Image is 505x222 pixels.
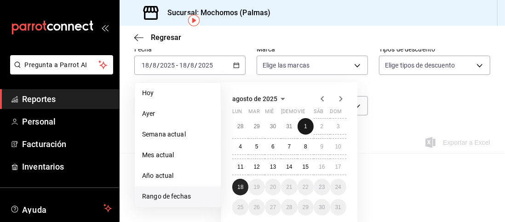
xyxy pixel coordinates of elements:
abbr: 28 de julio de 2025 [237,123,243,130]
button: 5 de agosto de 2025 [248,138,264,155]
span: Personal [22,115,112,128]
abbr: 29 de julio de 2025 [253,123,259,130]
button: Pregunta a Parrot AI [10,55,113,74]
span: / [187,62,190,69]
abbr: 22 de agosto de 2025 [303,184,309,190]
abbr: 12 de agosto de 2025 [253,164,259,170]
button: 22 de agosto de 2025 [298,179,314,195]
input: -- [141,62,149,69]
button: 2 de agosto de 2025 [314,118,330,135]
button: 28 de julio de 2025 [232,118,248,135]
abbr: 16 de agosto de 2025 [319,164,325,170]
abbr: viernes [298,108,305,118]
button: 25 de agosto de 2025 [232,199,248,216]
abbr: 15 de agosto de 2025 [303,164,309,170]
abbr: domingo [330,108,342,118]
button: 17 de agosto de 2025 [330,159,346,175]
label: Marca [257,46,368,53]
span: Rango de fechas [142,192,213,201]
span: Año actual [142,171,213,181]
label: Fecha [134,46,246,53]
abbr: 6 de agosto de 2025 [271,143,275,150]
button: 3 de agosto de 2025 [330,118,346,135]
button: 6 de agosto de 2025 [265,138,281,155]
abbr: 17 de agosto de 2025 [335,164,341,170]
abbr: 8 de agosto de 2025 [304,143,307,150]
span: Reportes [22,93,112,105]
span: Ayer [142,109,213,119]
abbr: 25 de agosto de 2025 [237,204,243,211]
abbr: 19 de agosto de 2025 [253,184,259,190]
button: Regresar [134,33,181,42]
abbr: martes [248,108,259,118]
input: -- [179,62,187,69]
abbr: 2 de agosto de 2025 [320,123,323,130]
input: ---- [160,62,175,69]
abbr: 7 de agosto de 2025 [288,143,291,150]
abbr: jueves [281,108,335,118]
button: 21 de agosto de 2025 [281,179,297,195]
span: Inventarios [22,160,112,173]
abbr: 10 de agosto de 2025 [335,143,341,150]
button: 31 de agosto de 2025 [330,199,346,216]
abbr: miércoles [265,108,274,118]
button: 15 de agosto de 2025 [298,159,314,175]
button: 11 de agosto de 2025 [232,159,248,175]
button: 28 de agosto de 2025 [281,199,297,216]
button: 23 de agosto de 2025 [314,179,330,195]
button: 30 de julio de 2025 [265,118,281,135]
abbr: 27 de agosto de 2025 [270,204,276,211]
input: -- [190,62,195,69]
span: agosto de 2025 [232,95,277,102]
abbr: 24 de agosto de 2025 [335,184,341,190]
input: -- [152,62,157,69]
abbr: 31 de agosto de 2025 [335,204,341,211]
abbr: 30 de julio de 2025 [270,123,276,130]
span: Semana actual [142,130,213,139]
span: Hoy [142,88,213,98]
abbr: 13 de agosto de 2025 [270,164,276,170]
button: 9 de agosto de 2025 [314,138,330,155]
abbr: 5 de agosto de 2025 [255,143,258,150]
span: Mes actual [142,150,213,160]
span: / [157,62,160,69]
abbr: 11 de agosto de 2025 [237,164,243,170]
abbr: 28 de agosto de 2025 [286,204,292,211]
label: Tipos de descuento [379,46,490,53]
abbr: 3 de agosto de 2025 [337,123,340,130]
button: 16 de agosto de 2025 [314,159,330,175]
abbr: 26 de agosto de 2025 [253,204,259,211]
button: 1 de agosto de 2025 [298,118,314,135]
button: 12 de agosto de 2025 [248,159,264,175]
span: Elige tipos de descuento [385,61,455,70]
img: Tooltip marker [188,15,200,26]
button: 29 de julio de 2025 [248,118,264,135]
abbr: sábado [314,108,323,118]
button: 19 de agosto de 2025 [248,179,264,195]
span: - [176,62,178,69]
button: agosto de 2025 [232,93,288,104]
abbr: 30 de agosto de 2025 [319,204,325,211]
input: ---- [198,62,213,69]
span: / [195,62,198,69]
button: 14 de agosto de 2025 [281,159,297,175]
span: / [149,62,152,69]
button: 10 de agosto de 2025 [330,138,346,155]
span: Ayuda [22,203,100,214]
button: 20 de agosto de 2025 [265,179,281,195]
button: open_drawer_menu [101,24,109,31]
button: 27 de agosto de 2025 [265,199,281,216]
button: 29 de agosto de 2025 [298,199,314,216]
abbr: 21 de agosto de 2025 [286,184,292,190]
abbr: 29 de agosto de 2025 [303,204,309,211]
button: 4 de agosto de 2025 [232,138,248,155]
abbr: 23 de agosto de 2025 [319,184,325,190]
a: Pregunta a Parrot AI [6,67,113,76]
span: Pregunta a Parrot AI [25,60,99,70]
span: Regresar [151,33,181,42]
abbr: 1 de agosto de 2025 [304,123,307,130]
abbr: lunes [232,108,242,118]
abbr: 20 de agosto de 2025 [270,184,276,190]
abbr: 4 de agosto de 2025 [239,143,242,150]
